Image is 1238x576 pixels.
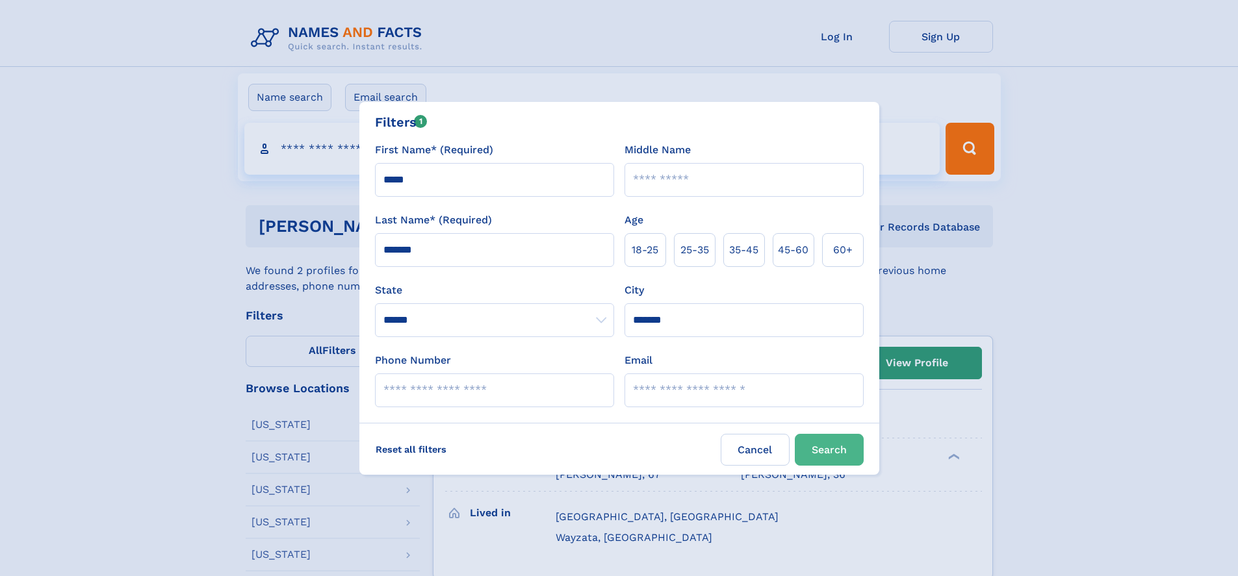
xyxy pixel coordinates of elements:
span: 60+ [833,242,853,258]
label: Cancel [721,434,790,466]
label: City [625,282,644,298]
button: Search [795,434,864,466]
label: Middle Name [625,142,691,158]
label: Reset all filters [367,434,455,465]
label: First Name* (Required) [375,142,493,158]
span: 45‑60 [778,242,808,258]
span: 18‑25 [632,242,658,258]
div: Filters [375,112,428,132]
label: Age [625,212,643,228]
label: Phone Number [375,353,451,368]
span: 35‑45 [729,242,758,258]
label: State [375,282,614,298]
span: 25‑35 [680,242,709,258]
label: Last Name* (Required) [375,212,492,228]
label: Email [625,353,652,368]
